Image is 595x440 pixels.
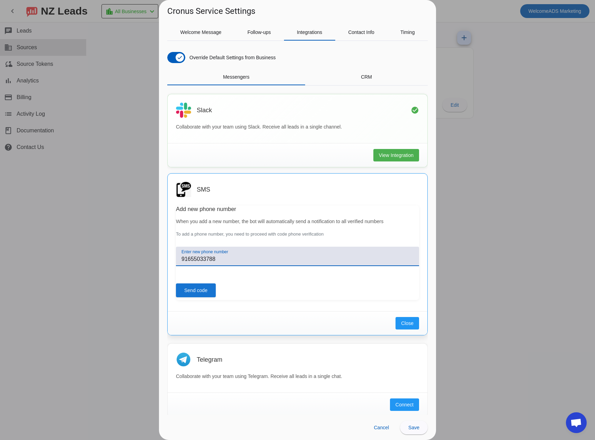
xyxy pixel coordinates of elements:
[373,149,419,161] button: View Integration
[176,231,419,238] small: To add a phone number, you need to proceed with code phone verification
[167,6,255,17] h1: Cronus Service Settings
[247,30,271,35] span: Follow-ups
[297,30,322,35] span: Integrations
[176,352,191,367] img: Telegram
[400,30,415,35] span: Timing
[197,186,210,193] h3: SMS
[368,421,394,434] button: Cancel
[188,54,276,61] label: Override Default Settings from Business
[566,412,587,433] div: Open chat
[379,152,414,159] span: View Integration
[176,182,191,197] img: SMS
[411,106,419,114] mat-icon: check_circle
[401,320,414,327] span: Close
[197,356,222,363] h3: Telegram
[361,74,372,79] span: CRM
[223,74,249,79] span: Messengers
[184,287,207,294] span: Send code
[348,30,374,35] span: Contact Info
[400,421,428,434] button: Save
[390,398,419,411] button: Connect
[408,425,419,430] span: Save
[396,401,414,408] span: Connect
[176,373,419,380] p: Collaborate with your team using Telegram. Receive all leads in a single chat.
[176,218,419,225] p: When you add a new number, the bot will automatically send a notification to all verified numbers
[374,425,389,430] span: Cancel
[176,103,191,118] img: Slack
[180,30,222,35] span: Welcome Message
[396,317,419,329] button: Close
[176,205,419,212] h3: Add new phone number
[181,250,228,254] mat-label: Enter new phone number
[176,123,419,131] p: Collaborate with your team using Slack. Receive all leads in a single channel.
[197,107,212,114] h3: Slack
[176,283,216,297] button: Send code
